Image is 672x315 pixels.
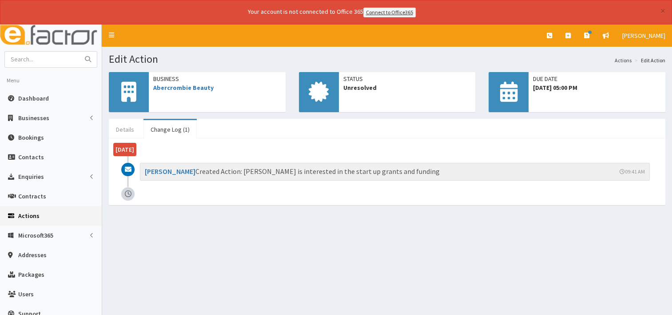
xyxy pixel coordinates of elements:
span: Enquiries [18,173,44,181]
span: Business [153,74,281,83]
h1: Edit Action [109,53,665,65]
li: Edit Action [632,57,665,64]
span: [DATE] 05:00 PM [533,83,661,92]
h3: Created Action: [PERSON_NAME] is interested in the start up grants and funding [140,163,649,180]
a: Abercrombie Beauty [153,84,214,92]
span: Status [343,74,471,83]
span: Contracts [18,192,46,200]
span: Users [18,290,34,298]
a: Change Log (1) [143,120,197,139]
span: [PERSON_NAME] [622,32,665,40]
span: [DATE] [113,143,136,156]
span: Businesses [18,114,49,122]
span: Bookings [18,133,44,141]
a: [PERSON_NAME] [145,167,195,176]
a: Details [109,120,141,139]
a: [PERSON_NAME] [616,24,672,47]
span: Addresses [18,251,47,259]
span: Actions [18,212,40,220]
span: Packages [18,271,44,279]
div: Your account is not connected to Office 365 [72,7,592,17]
button: × [660,6,665,16]
a: Connect to Office365 [363,8,416,17]
a: Actions [615,57,632,64]
span: Dashboard [18,94,49,102]
span: 09:41 AM [615,163,649,180]
span: Contacts [18,153,44,161]
span: Due Date [533,74,661,83]
span: Unresolved [343,83,471,92]
span: Microsoft365 [18,231,53,239]
input: Search... [5,52,80,67]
